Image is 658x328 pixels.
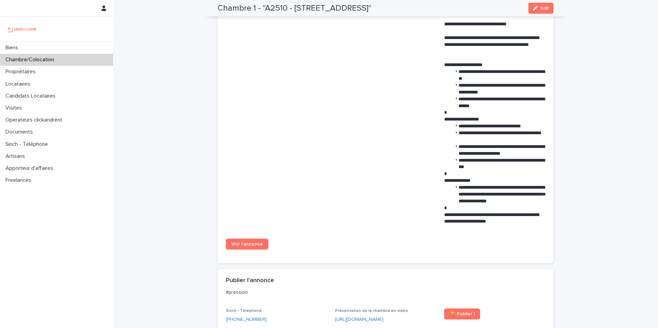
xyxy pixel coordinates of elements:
[335,309,408,313] span: Présentation de la chambre en vidéo
[3,81,36,87] p: Locataires
[231,242,263,247] span: Voir l'annonce
[3,68,41,75] p: Propriétaires
[540,6,549,11] span: Edit
[444,308,480,319] a: 🏆 Publier !
[528,3,553,14] button: Edit
[3,45,24,51] p: Biens
[218,3,371,13] h2: Chambre 1 - "A2510 - [STREET_ADDRESS]"
[226,239,268,250] a: Voir l'annonce
[3,117,68,123] p: Operateurs clickandrent
[3,93,61,99] p: Candidats Locataires
[3,165,59,172] p: Apporteur d'affaires
[3,141,53,148] p: Sinch - Téléphone
[226,309,262,313] span: Sinch - Téléphone
[226,289,543,295] p: #pression
[3,177,37,184] p: Freelances
[226,277,274,285] h2: Publier l'annonce
[226,317,267,322] ringoverc2c-number-84e06f14122c: [PHONE_NUMBER]
[3,105,27,111] p: Visites
[226,317,267,322] ringoverc2c-84e06f14122c: Call with Ringover
[5,22,39,36] img: UCB0brd3T0yccxBKYDjQ
[3,129,38,135] p: Documents
[3,153,31,160] p: Artisans
[226,316,267,323] a: [PHONE_NUMBER]
[450,312,475,316] span: 🏆 Publier !
[3,56,60,63] p: Chambre/Colocation
[335,317,383,322] a: [URL][DOMAIN_NAME]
